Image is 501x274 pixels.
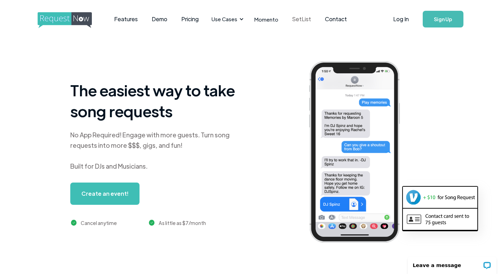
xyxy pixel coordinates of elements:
[386,7,416,31] a: Log In
[70,183,140,205] a: Create an event!
[38,12,105,28] img: requestnow logo
[71,220,77,226] img: green checkmark
[207,8,246,30] div: Use Cases
[70,80,244,121] h1: The easiest way to take song requests
[403,209,477,229] img: contact card example
[423,11,463,27] a: Sign Up
[107,8,145,30] a: Features
[318,8,354,30] a: Contact
[403,187,477,208] img: venmo screenshot
[285,8,318,30] a: SetList
[403,252,501,274] iframe: LiveChat chat widget
[81,219,117,227] div: Cancel anytime
[301,56,419,250] img: iphone screenshot
[38,12,90,26] a: home
[174,8,206,30] a: Pricing
[145,8,174,30] a: Demo
[159,219,206,227] div: As little as $7/month
[247,9,285,30] a: Momento
[70,130,244,171] div: No App Required! Engage with more guests. Turn song requests into more $$$, gigs, and fun! Built ...
[212,15,237,23] div: Use Cases
[149,220,155,226] img: green checkmark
